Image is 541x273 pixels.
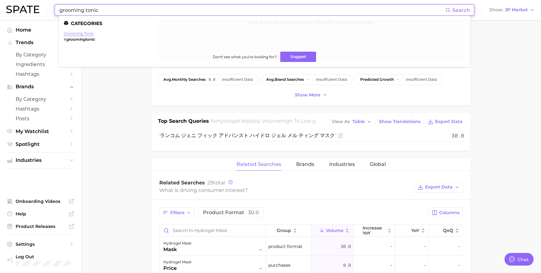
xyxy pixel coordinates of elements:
[326,228,343,233] span: Volume
[5,252,76,268] a: Log out. Currently logged in with e-mail doyeon@spate.nyc.
[261,74,352,85] button: avg.brand searches-Insufficient Data
[163,265,191,272] div: price
[222,77,253,82] div: Insufficient Data
[5,94,76,104] a: by Category
[211,117,311,126] h2: for by Volume
[411,228,419,233] span: YoY
[163,77,172,82] abbr: average
[163,258,191,266] div: hydrogel mask
[16,128,66,134] span: My Watchlist
[338,133,343,138] button: Flag as miscategorized or irrelevant
[5,222,76,231] a: Product Releases
[341,243,351,250] span: 30.0
[452,132,464,139] span: 30.0
[266,77,304,82] span: brand searches
[212,54,276,59] span: Don't see what you're looking for?
[16,27,66,33] span: Home
[424,261,426,269] span: -
[5,114,76,123] a: Posts
[311,224,353,237] button: Volume
[277,228,291,233] span: group
[16,71,66,77] span: Hashtags
[458,243,460,250] span: -
[5,126,76,136] a: My Watchlist
[16,241,66,247] span: Settings
[16,40,66,45] span: Trends
[377,117,422,126] button: Show Translations
[268,261,290,269] span: purchases
[379,119,420,124] span: Show Translations
[489,8,503,12] span: Show
[395,224,429,237] button: YoY
[5,69,76,79] a: Hashtags
[505,8,528,12] span: JP Market
[428,207,463,218] button: Columns
[217,118,254,124] span: hydrogel mask
[16,116,66,121] span: Posts
[163,240,191,247] div: hydrogel mask
[209,77,215,82] span: 0.0
[352,120,365,123] span: Table
[160,237,463,256] button: hydrogel maskmask–product format30.0---
[16,141,66,147] span: Spotlight
[248,209,259,215] span: 30.0
[59,5,445,15] input: Search here for a brand, industry, or ingredient
[363,225,385,235] span: increase YoY
[425,184,453,190] span: Export Data
[429,224,463,237] button: QoQ
[296,162,314,167] span: Brands
[414,182,463,193] button: Export Data
[443,228,453,233] span: QoQ
[258,265,263,272] span: –
[330,118,373,126] button: View AsTable
[163,77,206,82] span: monthly searches
[16,61,66,67] span: Ingredients
[158,74,258,85] button: avg.monthly searches0.0Insufficient Data
[360,77,394,82] span: predicted growth
[203,209,259,215] span: product format
[5,38,76,47] button: Trends
[5,82,76,91] button: Brands
[488,6,536,14] button: ShowJP Market
[66,37,95,42] em: groomingtonic
[329,162,355,167] span: Industries
[295,92,320,98] span: Show more
[452,7,470,13] span: Search
[207,180,213,186] span: 29
[5,209,76,219] a: Help
[5,139,76,149] a: Spotlight
[5,59,76,69] a: Ingredients
[316,77,347,82] div: Insufficient Data
[439,210,459,215] span: Columns
[343,261,351,269] span: 0.0
[280,52,316,62] button: Suggest
[16,198,66,204] span: Onboarding Videos
[353,224,395,237] button: increase YoY
[307,77,309,82] span: -
[159,180,205,186] span: Related Searches
[458,261,460,269] span: -
[6,6,39,13] img: SPATE
[16,254,71,260] span: Log Out
[16,157,66,163] span: Industries
[5,50,76,59] a: by Category
[355,74,442,85] button: predicted growth-Insufficient Data
[159,186,411,194] div: What is driving consumer interest?
[293,91,329,99] button: Show more
[16,96,66,102] span: by Category
[236,162,281,167] span: Related Searches
[158,132,337,138] span: ランコム ジェニ フィック アドバンスト ハイドロ ジェル メル ティング マスク
[370,162,386,167] span: Global
[159,207,195,218] button: Filters
[424,243,426,250] span: -
[281,118,311,124] span: high to low
[158,117,209,126] h1: Top Search Queries
[5,104,76,114] a: Hashtags
[16,84,66,90] span: Brands
[207,180,225,186] span: total
[390,261,393,269] span: -
[390,243,393,250] span: -
[64,37,66,42] span: #
[332,120,350,123] span: View As
[435,119,463,124] span: Export Data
